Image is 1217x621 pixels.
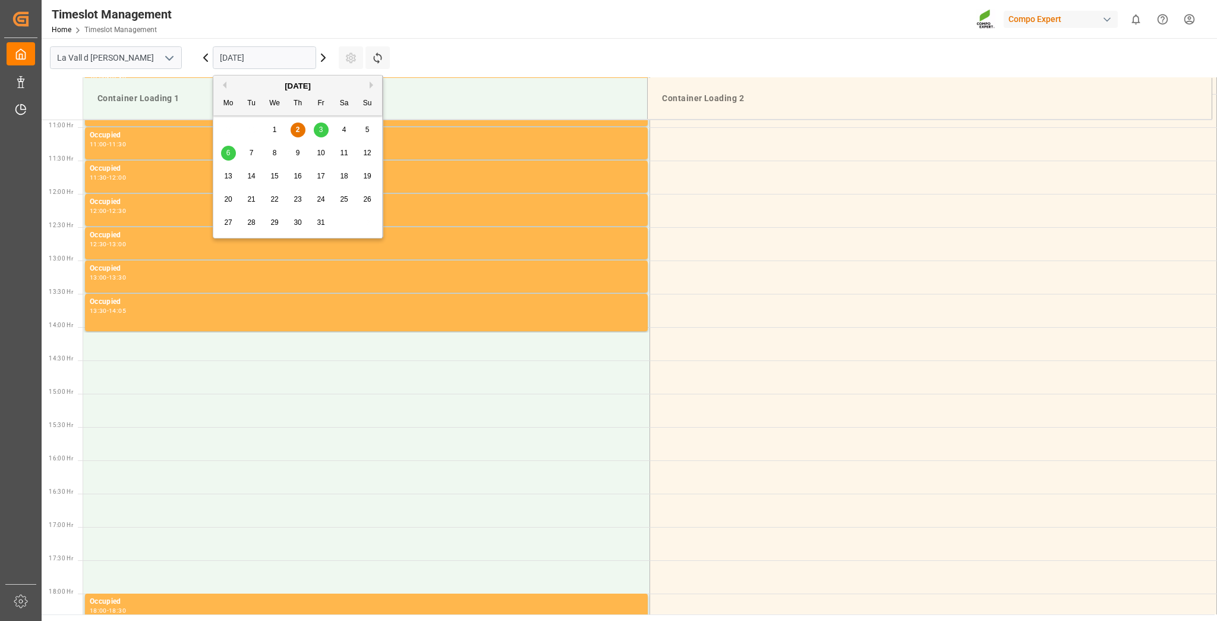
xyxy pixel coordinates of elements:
[109,275,126,280] div: 13:30
[340,149,348,157] span: 11
[319,126,323,134] span: 3
[247,218,255,227] span: 28
[93,87,638,109] div: Container Loading 1
[314,96,329,111] div: Fr
[657,87,1202,109] div: Container Loading 2
[49,555,73,562] span: 17:30 Hr
[49,522,73,528] span: 17:00 Hr
[270,218,278,227] span: 29
[49,422,73,428] span: 15:30 Hr
[360,123,375,137] div: Choose Sunday, October 5th, 2025
[296,149,300,157] span: 9
[90,208,107,214] div: 12:00
[109,208,126,214] div: 12:30
[244,215,259,230] div: Choose Tuesday, October 28th, 2025
[90,241,107,247] div: 12:30
[49,455,73,462] span: 16:00 Hr
[291,96,305,111] div: Th
[1004,11,1118,28] div: Compo Expert
[49,388,73,395] span: 15:00 Hr
[109,142,126,147] div: 11:30
[90,608,107,613] div: 18:00
[224,172,232,180] span: 13
[273,149,277,157] span: 8
[107,608,109,613] div: -
[363,172,371,180] span: 19
[244,169,259,184] div: Choose Tuesday, October 14th, 2025
[49,122,73,128] span: 11:00 Hr
[90,296,643,308] div: Occupied
[317,172,324,180] span: 17
[363,149,371,157] span: 12
[267,192,282,207] div: Choose Wednesday, October 22nd, 2025
[337,192,352,207] div: Choose Saturday, October 25th, 2025
[50,46,182,69] input: Type to search/select
[291,215,305,230] div: Choose Thursday, October 30th, 2025
[52,26,71,34] a: Home
[317,149,324,157] span: 10
[337,146,352,161] div: Choose Saturday, October 11th, 2025
[52,5,172,23] div: Timeslot Management
[360,192,375,207] div: Choose Sunday, October 26th, 2025
[90,263,643,275] div: Occupied
[337,96,352,111] div: Sa
[317,218,324,227] span: 31
[1123,6,1149,33] button: show 0 new notifications
[49,288,73,295] span: 13:30 Hr
[107,308,109,313] div: -
[314,192,329,207] div: Choose Friday, October 24th, 2025
[160,49,178,67] button: open menu
[270,172,278,180] span: 15
[976,9,995,30] img: Screenshot%202023-09-29%20at%2010.02.21.png_1712312052.png
[340,195,348,203] span: 25
[267,169,282,184] div: Choose Wednesday, October 15th, 2025
[109,608,126,613] div: 18:30
[90,275,107,280] div: 13:00
[342,126,346,134] span: 4
[109,175,126,180] div: 12:00
[213,80,382,92] div: [DATE]
[314,169,329,184] div: Choose Friday, October 17th, 2025
[247,195,255,203] span: 21
[360,146,375,161] div: Choose Sunday, October 12th, 2025
[90,163,643,175] div: Occupied
[49,155,73,162] span: 11:30 Hr
[317,195,324,203] span: 24
[337,169,352,184] div: Choose Saturday, October 18th, 2025
[291,146,305,161] div: Choose Thursday, October 9th, 2025
[267,123,282,137] div: Choose Wednesday, October 1st, 2025
[90,230,643,241] div: Occupied
[294,172,301,180] span: 16
[49,255,73,262] span: 13:00 Hr
[90,308,107,313] div: 13:30
[360,96,375,111] div: Su
[267,146,282,161] div: Choose Wednesday, October 8th, 2025
[49,189,73,195] span: 12:00 Hr
[314,123,329,137] div: Choose Friday, October 3rd, 2025
[221,146,236,161] div: Choose Monday, October 6th, 2025
[109,308,126,313] div: 14:05
[90,196,643,208] div: Occupied
[107,208,109,214] div: -
[107,175,109,180] div: -
[224,195,232,203] span: 20
[294,218,301,227] span: 30
[360,169,375,184] div: Choose Sunday, October 19th, 2025
[90,130,643,142] div: Occupied
[217,118,379,234] div: month 2025-10
[49,588,73,595] span: 18:00 Hr
[90,175,107,180] div: 11:30
[273,126,277,134] span: 1
[270,195,278,203] span: 22
[267,215,282,230] div: Choose Wednesday, October 29th, 2025
[247,172,255,180] span: 14
[337,123,352,137] div: Choose Saturday, October 4th, 2025
[109,241,126,247] div: 13:00
[219,81,226,89] button: Previous Month
[90,596,643,608] div: Occupied
[291,123,305,137] div: Choose Thursday, October 2nd, 2025
[340,172,348,180] span: 18
[244,146,259,161] div: Choose Tuesday, October 7th, 2025
[365,126,370,134] span: 5
[224,218,232,227] span: 27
